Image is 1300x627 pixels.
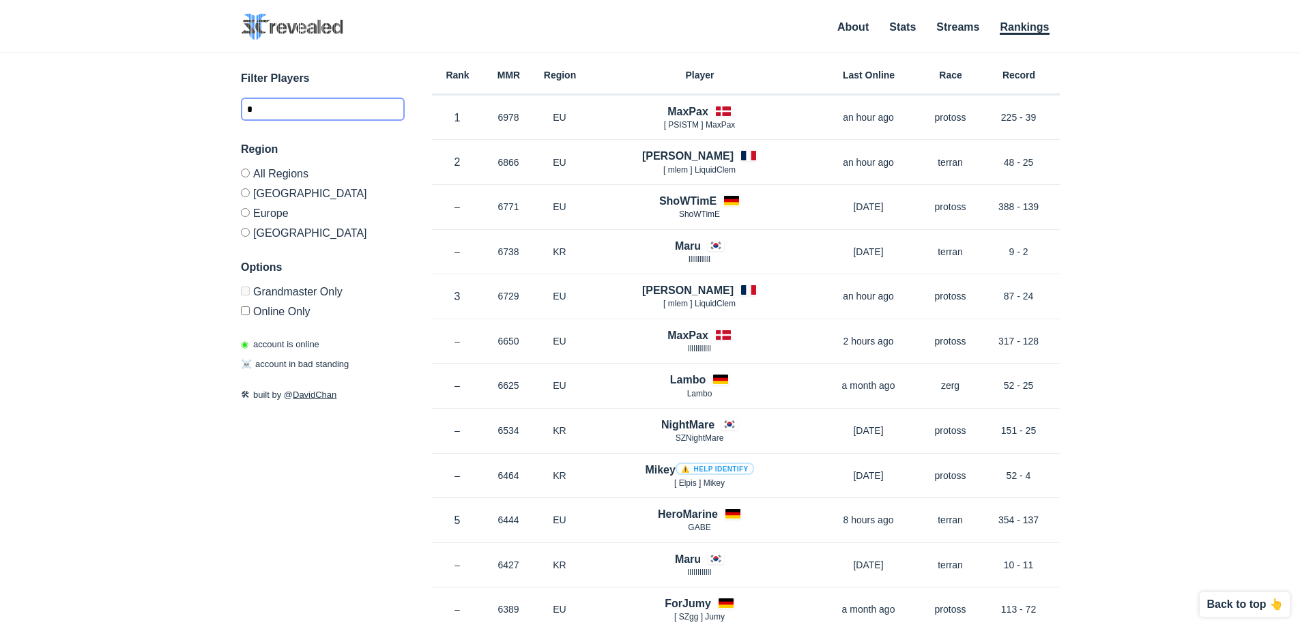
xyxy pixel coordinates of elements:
p: EU [534,156,586,169]
h3: Filter Players [241,70,405,87]
span: SZNightMare [676,433,724,443]
p: 8 hours ago [814,513,923,527]
p: 6738 [483,245,534,259]
input: Europe [241,208,250,217]
h3: Options [241,259,405,276]
h4: [PERSON_NAME] [642,282,734,298]
h6: Rank [432,70,483,80]
h4: ShoWTimE [659,193,717,209]
p: 87 - 24 [978,289,1060,303]
a: ⚠️ Help identify [676,463,754,475]
p: terran [923,156,978,169]
p: protoss [923,200,978,214]
p: protoss [923,602,978,616]
label: [GEOGRAPHIC_DATA] [241,222,405,239]
p: – [432,602,483,616]
p: [DATE] [814,558,923,572]
h4: NightMare [661,417,714,433]
h4: MaxPax [667,104,708,119]
span: 🛠 [241,390,250,400]
p: protoss [923,289,978,303]
p: [DATE] [814,245,923,259]
p: 388 - 139 [978,200,1060,214]
p: 10 - 11 [978,558,1060,572]
h6: MMR [483,70,534,80]
p: KR [534,424,586,437]
p: Back to top 👆 [1207,599,1283,610]
p: – [432,379,483,392]
p: EU [534,513,586,527]
label: [GEOGRAPHIC_DATA] [241,183,405,203]
p: [DATE] [814,424,923,437]
span: [ mlem ] LiquidClem [663,299,736,308]
span: ☠️ [241,359,252,369]
p: a month ago [814,602,923,616]
p: built by @ [241,388,405,402]
p: EU [534,111,586,124]
p: 151 - 25 [978,424,1060,437]
p: 6650 [483,334,534,348]
span: [ mlem ] LiquidClem [663,165,736,175]
h4: Maru [675,238,701,254]
p: an hour ago [814,111,923,124]
p: – [432,245,483,259]
p: 52 - 25 [978,379,1060,392]
h4: Mikey [645,462,753,478]
span: GABE [688,523,710,532]
p: 6427 [483,558,534,572]
p: EU [534,289,586,303]
p: 2 [432,154,483,170]
p: KR [534,469,586,482]
span: ◉ [241,339,248,349]
p: – [432,469,483,482]
a: DavidChan [293,390,336,400]
p: – [432,558,483,572]
p: 6729 [483,289,534,303]
span: [ Elpis ] Mikey [674,478,725,488]
img: SC2 Revealed [241,14,343,40]
p: 6978 [483,111,534,124]
p: 113 - 72 [978,602,1060,616]
p: KR [534,245,586,259]
p: [DATE] [814,200,923,214]
p: 6771 [483,200,534,214]
h6: Last Online [814,70,923,80]
p: zerg [923,379,978,392]
p: terran [923,513,978,527]
input: Grandmaster Only [241,287,250,295]
p: 1 [432,110,483,126]
p: 5 [432,512,483,528]
span: Lambo [687,389,712,398]
span: lIlIlIlIlllI [687,568,711,577]
p: – [432,424,483,437]
p: an hour ago [814,289,923,303]
p: KR [534,558,586,572]
label: Only Show accounts currently in Grandmaster [241,287,405,301]
p: protoss [923,111,978,124]
p: 6625 [483,379,534,392]
a: Rankings [1000,21,1049,35]
span: llllllllllll [689,254,710,264]
p: terran [923,245,978,259]
h4: [PERSON_NAME] [642,148,734,164]
h4: HeroMarine [658,506,718,522]
p: 354 - 137 [978,513,1060,527]
p: 225 - 39 [978,111,1060,124]
p: 6534 [483,424,534,437]
label: Europe [241,203,405,222]
h6: Record [978,70,1060,80]
input: [GEOGRAPHIC_DATA] [241,188,250,197]
h6: Player [586,70,814,80]
p: 6866 [483,156,534,169]
p: 3 [432,289,483,304]
p: a month ago [814,379,923,392]
span: [ PSISTM ] MaxPax [664,120,736,130]
h3: Region [241,141,405,158]
p: 2 hours ago [814,334,923,348]
p: – [432,334,483,348]
p: 317 - 128 [978,334,1060,348]
p: EU [534,200,586,214]
label: Only show accounts currently laddering [241,301,405,317]
input: [GEOGRAPHIC_DATA] [241,228,250,237]
p: EU [534,334,586,348]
